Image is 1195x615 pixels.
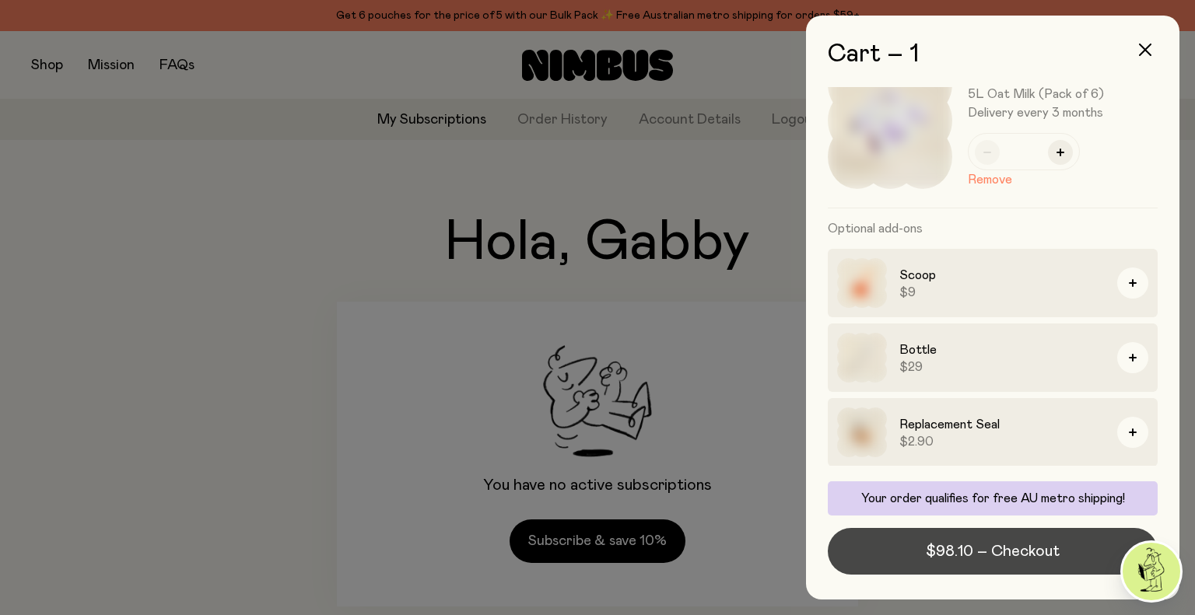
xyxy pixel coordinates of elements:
[1123,543,1180,600] img: agent
[926,540,1060,562] span: $98.10 – Checkout
[828,528,1158,575] button: $98.10 – Checkout
[828,208,1158,249] h3: Optional add-ons
[899,359,1105,375] span: $29
[899,341,1105,359] h3: Bottle
[828,40,1158,68] h2: Cart – 1
[837,491,1148,506] p: Your order qualifies for free AU metro shipping!
[899,266,1105,285] h3: Scoop
[968,88,1104,100] span: 5L Oat Milk (Pack of 6)
[968,170,1012,189] button: Remove
[968,105,1158,121] span: Delivery every 3 months
[899,434,1105,449] span: $2.90
[899,285,1105,300] span: $9
[899,415,1105,434] h3: Replacement Seal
